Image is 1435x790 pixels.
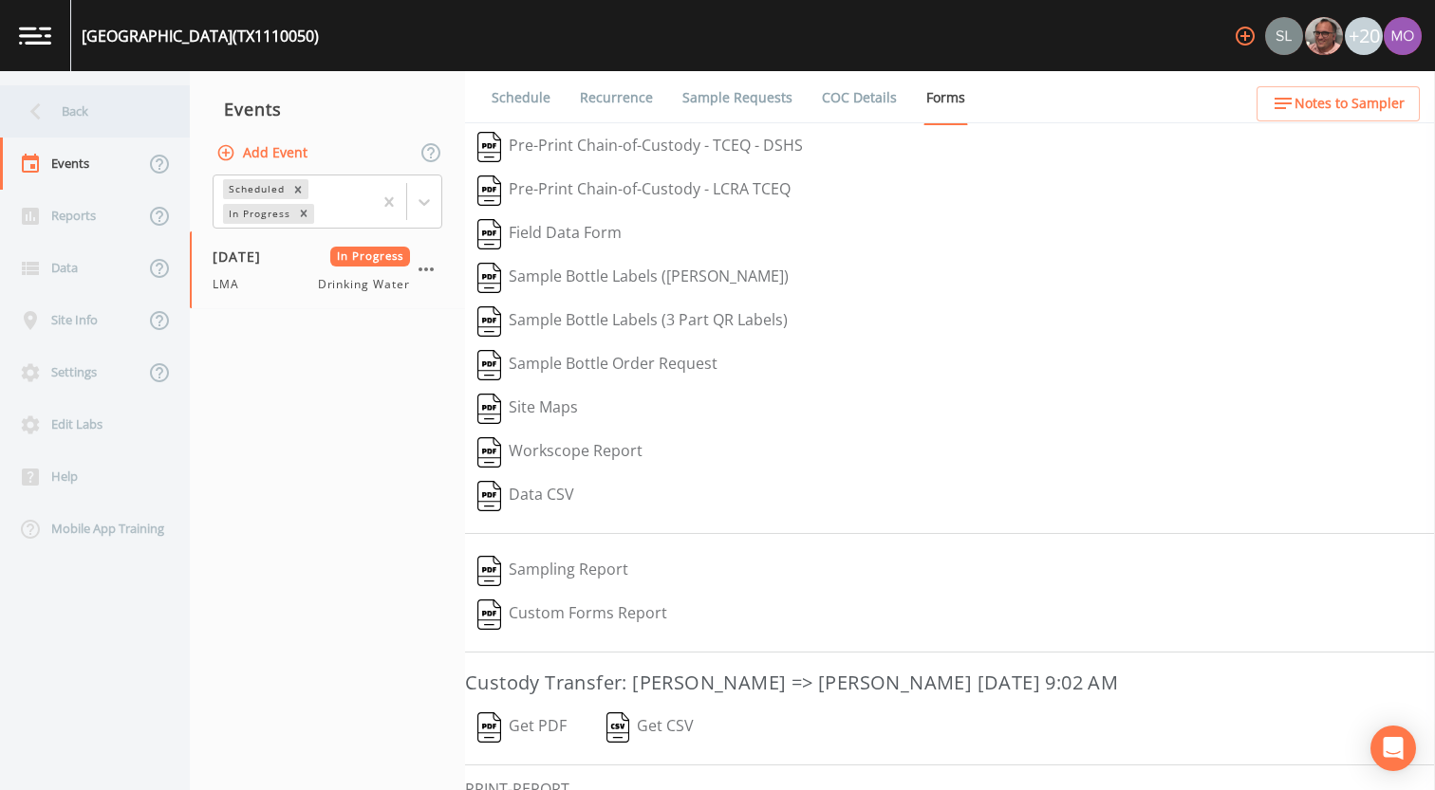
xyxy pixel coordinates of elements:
img: svg%3e [477,599,501,630]
img: svg%3e [477,219,501,249]
button: Sample Bottle Labels ([PERSON_NAME]) [465,256,801,300]
img: logo [19,27,51,45]
button: Get CSV [593,706,707,749]
div: Remove Scheduled [288,179,308,199]
a: Recurrence [577,71,656,124]
img: svg%3e [477,712,501,743]
img: svg%3e [477,263,501,293]
div: Events [190,85,465,133]
button: Sample Bottle Labels (3 Part QR Labels) [465,300,800,343]
div: In Progress [223,204,293,224]
img: svg%3e [477,394,501,424]
img: svg%3e [477,481,501,511]
img: 0d5b2d5fd6ef1337b72e1b2735c28582 [1265,17,1303,55]
a: Schedule [489,71,553,124]
a: COC Details [819,71,900,124]
button: Sample Bottle Order Request [465,343,730,387]
button: Sampling Report [465,549,641,593]
div: Remove In Progress [293,204,314,224]
a: Forms [923,71,968,125]
img: svg%3e [606,712,630,743]
img: svg%3e [477,556,501,586]
button: Data CSV [465,474,587,518]
button: Pre-Print Chain-of-Custody - LCRA TCEQ [465,169,803,212]
div: Open Intercom Messenger [1370,726,1416,771]
img: svg%3e [477,175,501,206]
button: Notes to Sampler [1257,86,1420,121]
h3: Custody Transfer: [PERSON_NAME] => [PERSON_NAME] [DATE] 9:02 AM [465,668,1435,698]
button: Site Maps [465,387,590,431]
img: svg%3e [477,306,501,337]
img: e2d790fa78825a4bb76dcb6ab311d44c [1305,17,1343,55]
img: svg%3e [477,132,501,162]
div: Scheduled [223,179,288,199]
span: In Progress [330,247,411,266]
img: 4e251478aba98ce068fb7eae8f78b90c [1384,17,1422,55]
span: LMA [213,276,251,293]
span: [DATE] [213,247,274,266]
button: Pre-Print Chain-of-Custody - TCEQ - DSHS [465,125,815,169]
div: Sloan Rigamonti [1264,17,1304,55]
a: [DATE]In ProgressLMADrinking Water [190,231,465,309]
a: Sample Requests [680,71,795,124]
button: Get PDF [465,706,579,749]
button: Add Event [213,136,315,171]
div: Mike Franklin [1304,17,1344,55]
span: Drinking Water [318,276,410,293]
button: Workscope Report [465,431,655,474]
img: svg%3e [477,350,501,380]
button: Field Data Form [465,212,634,256]
div: [GEOGRAPHIC_DATA] (TX1110050) [82,25,319,47]
img: svg%3e [477,437,501,468]
div: +20 [1345,17,1383,55]
span: Notes to Sampler [1295,92,1405,116]
button: Custom Forms Report [465,593,680,636]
